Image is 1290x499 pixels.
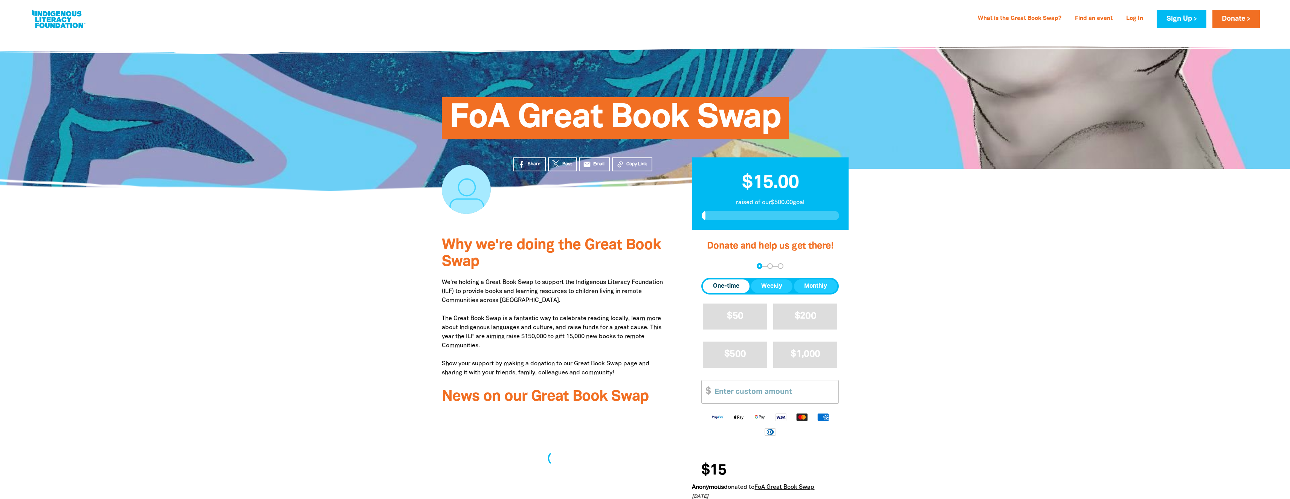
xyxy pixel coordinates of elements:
a: Post [548,157,577,171]
button: $500 [703,342,767,368]
img: Visa logo [770,413,791,421]
i: email [583,160,591,168]
span: $ [702,380,711,403]
a: Sign Up [1157,10,1206,28]
img: American Express logo [812,413,834,421]
span: $1,000 [791,350,820,359]
a: What is the Great Book Swap? [973,13,1066,25]
span: FoA Great Book Swap [449,103,781,139]
a: emailEmail [579,157,610,171]
button: $1,000 [773,342,838,368]
p: raised of our $500.00 goal [702,198,839,207]
img: Paypal logo [707,413,728,421]
a: Find an event [1070,13,1117,25]
img: Google Pay logo [749,413,770,421]
input: Enter custom amount [709,380,838,403]
span: Share [528,161,540,168]
img: Apple Pay logo [728,413,749,421]
span: Donate and help us get there! [707,242,834,250]
a: Share [513,157,546,171]
span: $15.00 [742,174,799,192]
button: One-time [703,279,750,293]
img: Mastercard logo [791,413,812,421]
button: Monthly [794,279,837,293]
button: Navigate to step 2 of 3 to enter your details [767,263,773,269]
span: $200 [795,312,816,320]
img: Diners Club logo [760,427,781,436]
h3: News on our Great Book Swap [442,389,670,405]
span: One-time [713,282,739,291]
a: Log In [1122,13,1148,25]
span: Weekly [761,282,782,291]
button: Copy Link [612,157,652,171]
div: Donation frequency [701,278,839,295]
p: We're holding a Great Book Swap to support the Indigenous Literacy Foundation (ILF) to provide bo... [442,278,670,377]
span: donated to [724,485,754,490]
span: $50 [727,312,743,320]
button: Navigate to step 3 of 3 to enter your payment details [778,263,783,269]
span: Monthly [804,282,827,291]
button: $50 [703,304,767,330]
span: $500 [724,350,746,359]
button: $200 [773,304,838,330]
button: Weekly [751,279,792,293]
span: Why we're doing the Great Book Swap [442,238,661,269]
span: Copy Link [626,161,647,168]
span: Email [593,161,605,168]
em: Anonymous [692,485,724,490]
span: Post [562,161,572,168]
span: $15 [701,463,726,478]
button: Navigate to step 1 of 3 to enter your donation amount [757,263,762,269]
div: Available payment methods [701,407,839,442]
a: FoA Great Book Swap [754,485,814,490]
a: Donate [1212,10,1260,28]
